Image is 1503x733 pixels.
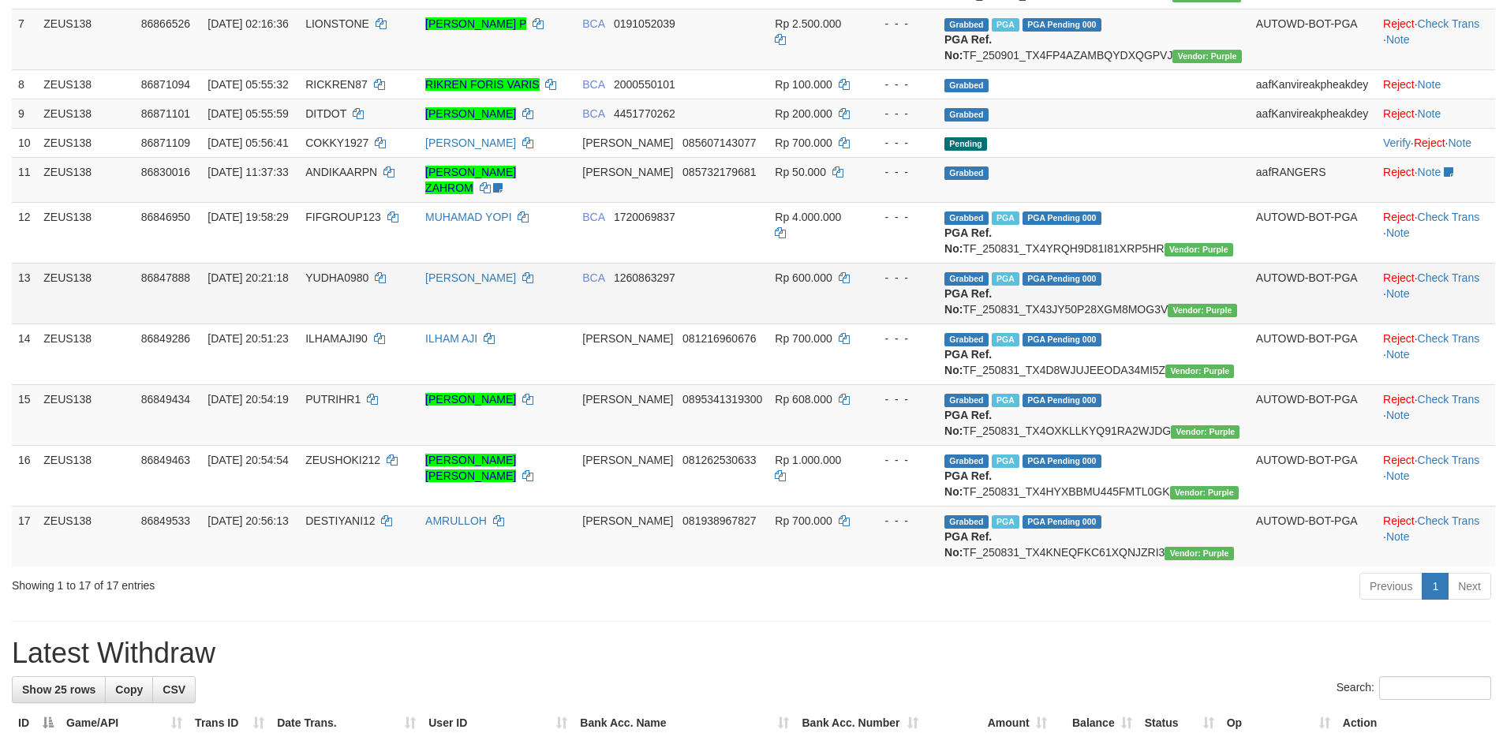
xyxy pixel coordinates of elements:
a: Note [1418,107,1441,120]
span: Copy 081938967827 to clipboard [682,514,756,527]
td: AUTOWD-BOT-PGA [1250,445,1377,506]
div: Showing 1 to 17 of 17 entries [12,571,615,593]
span: Grabbed [944,454,989,468]
span: Copy 085607143077 to clipboard [682,137,756,149]
td: ZEUS138 [37,157,134,202]
div: - - - [871,16,932,32]
span: BCA [582,211,604,223]
input: Search: [1379,676,1491,700]
span: PUTRIHR1 [305,393,361,406]
a: 1 [1422,573,1449,600]
span: Vendor URL: https://trx4.1velocity.biz [1165,547,1233,560]
span: Marked by aafRornrotha [992,333,1019,346]
a: [PERSON_NAME] [425,137,516,149]
span: Vendor URL: https://trx4.1velocity.biz [1165,365,1234,378]
td: 9 [12,99,37,128]
span: [PERSON_NAME] [582,393,673,406]
div: - - - [871,452,932,468]
a: [PERSON_NAME] ZAHROM [425,166,516,194]
span: PGA Pending [1023,394,1101,407]
span: 86849434 [141,393,190,406]
span: [PERSON_NAME] [582,166,673,178]
span: Rp 1.000.000 [775,454,841,466]
td: 7 [12,9,37,69]
td: 13 [12,263,37,323]
span: PGA Pending [1023,272,1101,286]
span: [DATE] 20:56:13 [208,514,288,527]
span: [DATE] 20:21:18 [208,271,288,284]
td: 12 [12,202,37,263]
span: 86871094 [141,78,190,91]
label: Search: [1337,676,1491,700]
span: Rp 700.000 [775,137,832,149]
span: 86871101 [141,107,190,120]
a: ILHAM AJI [425,332,477,345]
td: · [1377,69,1495,99]
span: [DATE] 02:16:36 [208,17,288,30]
b: PGA Ref. No: [944,287,992,316]
a: Reject [1383,107,1415,120]
span: Marked by aafnoeunsreypich [992,211,1019,225]
a: Reject [1383,332,1415,345]
span: 86871109 [141,137,190,149]
a: RIKREN FORIS VARIS [425,78,539,91]
td: · · [1377,323,1495,384]
a: Reject [1383,166,1415,178]
td: ZEUS138 [37,9,134,69]
td: aafRANGERS [1250,157,1377,202]
span: Grabbed [944,211,989,225]
td: aafKanvireakpheakdey [1250,99,1377,128]
span: Marked by aafRornrotha [992,515,1019,529]
span: 86846950 [141,211,190,223]
span: Vendor URL: https://trx4.1velocity.biz [1171,425,1239,439]
span: 86849286 [141,332,190,345]
td: · · [1377,506,1495,567]
a: [PERSON_NAME] [PERSON_NAME] [425,454,516,482]
td: · [1377,99,1495,128]
b: PGA Ref. No: [944,469,992,498]
span: [DATE] 20:54:54 [208,454,288,466]
div: - - - [871,391,932,407]
a: Note [1386,33,1410,46]
span: Grabbed [944,79,989,92]
td: ZEUS138 [37,384,134,445]
td: ZEUS138 [37,445,134,506]
span: Rp 100.000 [775,78,832,91]
span: Grabbed [944,108,989,122]
span: 86866526 [141,17,190,30]
span: BCA [582,271,604,284]
span: Rp 4.000.000 [775,211,841,223]
span: [DATE] 05:55:59 [208,107,288,120]
a: [PERSON_NAME] [425,107,516,120]
span: Vendor URL: https://trx4.1velocity.biz [1165,243,1233,256]
td: aafKanvireakpheakdey [1250,69,1377,99]
span: 86830016 [141,166,190,178]
span: [DATE] 05:56:41 [208,137,288,149]
span: Copy 0895341319300 to clipboard [682,393,762,406]
div: - - - [871,106,932,122]
span: ZEUSHOKI212 [305,454,380,466]
span: [DATE] 11:37:33 [208,166,288,178]
td: 17 [12,506,37,567]
a: Note [1449,137,1472,149]
span: ILHAMAJI90 [305,332,368,345]
span: Vendor URL: https://trx4.1velocity.biz [1172,50,1241,63]
td: ZEUS138 [37,323,134,384]
td: AUTOWD-BOT-PGA [1250,384,1377,445]
a: CSV [152,676,196,703]
span: Marked by aafRornrotha [992,394,1019,407]
span: Rp 700.000 [775,332,832,345]
a: Reject [1414,137,1445,149]
td: · · [1377,384,1495,445]
td: 8 [12,69,37,99]
span: Copy 085732179681 to clipboard [682,166,756,178]
div: - - - [871,77,932,92]
b: PGA Ref. No: [944,530,992,559]
a: Reject [1383,454,1415,466]
td: TF_250831_TX4KNEQFKC61XQNJZRI3 [938,506,1250,567]
span: Grabbed [944,18,989,32]
a: Previous [1359,573,1423,600]
span: Copy 1720069837 to clipboard [614,211,675,223]
a: Reject [1383,211,1415,223]
a: Reject [1383,271,1415,284]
